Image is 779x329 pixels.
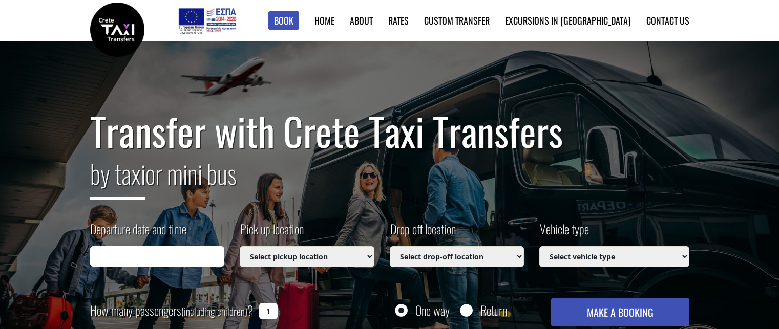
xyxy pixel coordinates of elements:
label: Departure date and time [90,220,186,246]
a: About [350,14,373,27]
a: Custom Transfer [424,14,490,27]
button: MAKE A BOOKING [551,298,689,326]
h1: Transfer with Crete Taxi Transfers [90,109,689,152]
a: Excursions in [GEOGRAPHIC_DATA] [505,14,631,27]
label: Drop off location [390,220,456,246]
a: Book [268,11,299,30]
label: Pick up location [240,220,304,246]
a: Crete Taxi Transfers | Safe Taxi Transfer Services from to Heraklion Airport, Chania Airport, Ret... [90,23,144,34]
a: Rates [388,14,409,27]
label: How many passengers ? [90,298,253,323]
h2: or mini bus [90,152,689,208]
span: by taxi [90,154,145,200]
small: (including children) [181,303,247,319]
label: Vehicle type [539,220,589,246]
a: Contact us [646,14,689,27]
a: Home [314,14,334,27]
img: Crete Taxi Transfers | Safe Taxi Transfer Services from to Heraklion Airport, Chania Airport, Ret... [90,3,144,57]
label: One way [415,304,450,317]
label: Return [480,304,507,317]
img: e-bannersEUERDF180X90.jpg [177,5,238,36]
